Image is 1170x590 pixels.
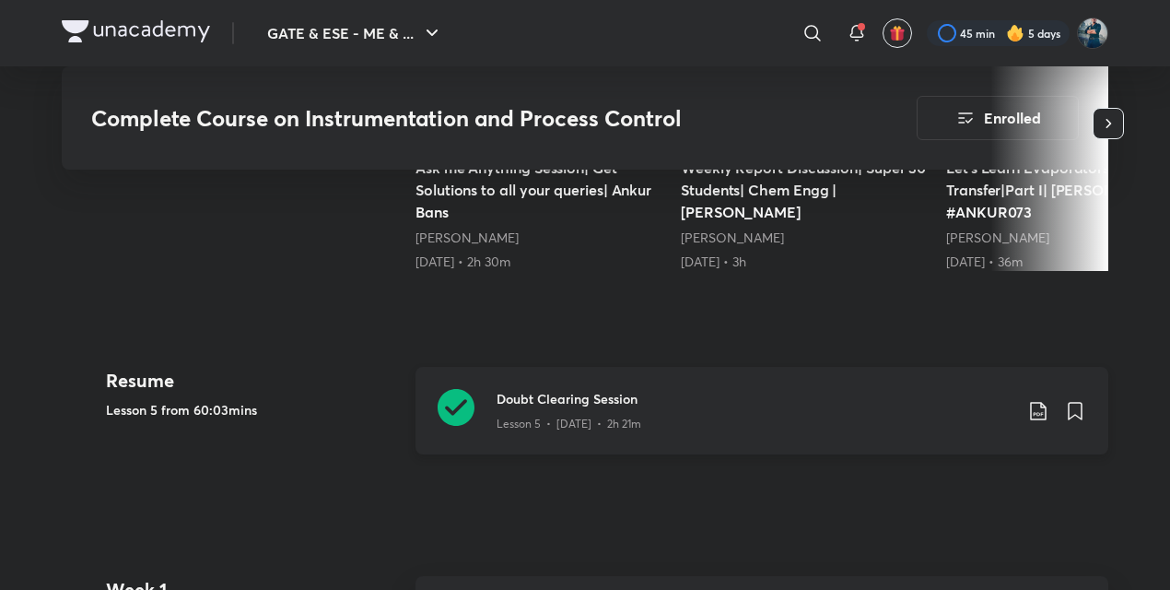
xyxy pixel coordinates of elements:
h3: Doubt Clearing Session [497,389,1012,408]
a: Company Logo [62,20,210,47]
a: [PERSON_NAME] [681,229,784,246]
div: Ankur Bansal [415,229,666,247]
a: [PERSON_NAME] [946,229,1049,246]
img: Company Logo [62,20,210,42]
button: Enrolled [917,96,1079,140]
div: Ankur Bansal [681,229,931,247]
h4: Resume [106,367,401,395]
h3: Complete Course on Instrumentation and Process Control [91,105,813,132]
h5: Ask me Anything Session| Get Solutions to all your queries| Ankur Bans [415,157,666,223]
h5: Lesson 5 from 60:03mins [106,400,401,419]
p: Lesson 5 • [DATE] • 2h 21m [497,416,641,432]
a: Doubt Clearing SessionLesson 5 • [DATE] • 2h 21m [415,367,1108,477]
img: Vinay Upadhyay [1077,18,1108,49]
h5: Weekly Report Discussion| Super 30 Students| Chem Engg | [PERSON_NAME] [681,157,931,223]
div: 9th Jul • 3h [681,253,931,271]
a: [PERSON_NAME] [415,229,519,246]
button: GATE & ESE - ME & ... [256,15,454,52]
img: avatar [889,25,906,41]
div: 6th Jul • 2h 30m [415,253,666,271]
button: avatar [883,18,912,48]
img: streak [1006,24,1024,42]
